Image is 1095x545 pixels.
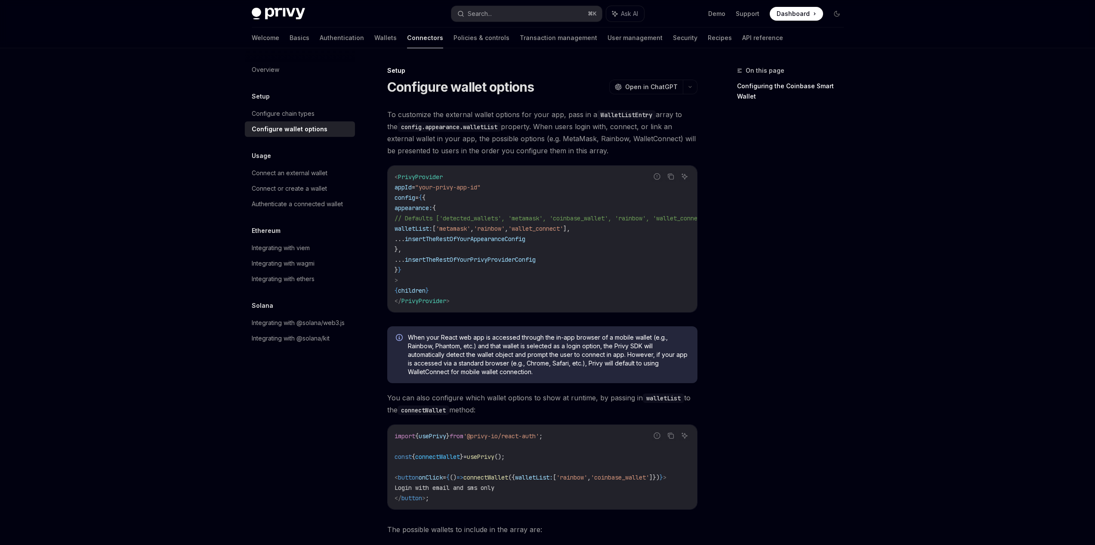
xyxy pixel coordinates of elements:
span: > [663,474,666,481]
span: ({ [508,474,515,481]
span: { [419,194,422,201]
span: , [587,474,591,481]
span: config [395,194,415,201]
span: button [398,474,419,481]
span: To customize the external wallet options for your app, pass in a array to the property. When user... [387,108,697,157]
span: > [446,297,450,305]
span: children [398,287,426,294]
span: ; [426,494,429,502]
span: [ [553,474,556,481]
span: When your React web app is accessed through the in-app browser of a mobile wallet (e.g., Rainbow,... [408,333,689,376]
code: config.appearance.walletList [398,122,501,132]
a: Support [736,9,759,18]
span: => [457,474,463,481]
span: Login with email and sms only [395,484,494,492]
span: { [432,204,436,212]
svg: Info [396,334,404,343]
a: Security [673,28,697,48]
code: WalletListEntry [597,110,656,120]
span: usePrivy [419,432,446,440]
span: = [415,194,419,201]
button: Report incorrect code [651,430,663,441]
span: PrivyProvider [398,173,443,181]
a: Integrating with ethers [245,271,355,287]
div: Setup [387,66,697,75]
a: Overview [245,62,355,77]
div: Integrating with @solana/kit [252,333,330,344]
span: The possible wallets to include in the array are: [387,523,697,536]
button: Search...⌘K [451,6,602,22]
span: < [395,173,398,181]
div: Integrating with @solana/web3.js [252,318,345,328]
a: Transaction management [520,28,597,48]
div: Integrating with wagmi [252,258,315,269]
h5: Solana [252,300,273,311]
button: Copy the contents from the code block [665,430,676,441]
a: Connect or create a wallet [245,181,355,196]
img: dark logo [252,8,305,20]
span: () [450,474,457,481]
span: </ [395,297,401,305]
div: Connect an external wallet [252,168,327,178]
span: // Defaults ['detected_wallets', 'metamask', 'coinbase_wallet', 'rainbow', 'wallet_connect'] [395,214,711,222]
span: 'rainbow' [474,225,505,232]
span: '@privy-io/react-auth' [463,432,539,440]
div: Authenticate a connected wallet [252,199,343,209]
a: Connectors [407,28,443,48]
span: button [401,494,422,502]
a: Configure wallet options [245,121,355,137]
span: ; [539,432,543,440]
span: > [422,494,426,502]
div: Search... [468,9,492,19]
a: Demo [708,9,725,18]
span: insertTheRestOfYourPrivyProviderConfig [405,256,536,263]
span: ... [395,256,405,263]
button: Open in ChatGPT [609,80,683,94]
span: 'coinbase_wallet' [591,474,649,481]
a: Connect an external wallet [245,165,355,181]
a: Authenticate a connected wallet [245,196,355,212]
span: } [446,432,450,440]
span: Dashboard [777,9,810,18]
span: }, [395,245,401,253]
span: appId [395,183,412,191]
a: Integrating with viem [245,240,355,256]
span: connectWallet [415,453,460,461]
div: Integrating with viem [252,243,310,253]
a: Basics [290,28,309,48]
span: from [450,432,463,440]
span: ], [563,225,570,232]
span: } [395,266,398,274]
span: You can also configure which wallet options to show at runtime, by passing in to the method: [387,392,697,416]
span: { [412,453,415,461]
span: { [446,474,450,481]
div: Integrating with ethers [252,274,315,284]
span: Ask AI [621,9,638,18]
span: , [470,225,474,232]
span: connectWallet [463,474,508,481]
span: Open in ChatGPT [625,83,678,91]
div: Overview [252,65,279,75]
span: walletList: [515,474,553,481]
a: Configuring the Coinbase Smart Wallet [737,79,851,103]
span: 'wallet_connect' [508,225,563,232]
div: Connect or create a wallet [252,183,327,194]
span: } [426,287,429,294]
span: { [422,194,426,201]
span: "your-privy-app-id" [415,183,481,191]
span: , [505,225,508,232]
span: } [398,266,401,274]
a: Recipes [708,28,732,48]
button: Ask AI [606,6,644,22]
span: 'metamask' [436,225,470,232]
a: Dashboard [770,7,823,21]
h5: Setup [252,91,270,102]
button: Ask AI [679,430,690,441]
span: (); [494,453,505,461]
span: onClick [419,474,443,481]
h5: Usage [252,151,271,161]
span: On this page [746,65,784,76]
a: Wallets [374,28,397,48]
span: ]}) [649,474,660,481]
button: Copy the contents from the code block [665,171,676,182]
